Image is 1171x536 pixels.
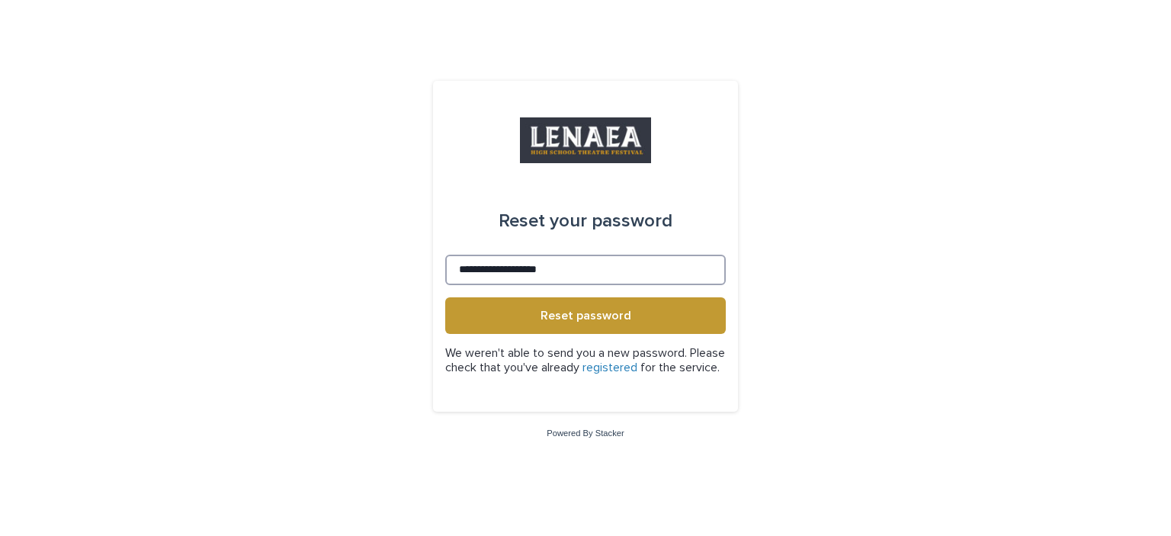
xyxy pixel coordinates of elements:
span: Reset password [541,310,631,322]
div: Reset your password [499,200,672,242]
a: registered [582,361,637,374]
a: Powered By Stacker [547,428,624,438]
button: Reset password [445,297,726,334]
img: 3TRreipReCSEaaZc33pQ [520,117,651,163]
p: We weren't able to send you a new password. Please check that you've already for the service. [445,346,726,375]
